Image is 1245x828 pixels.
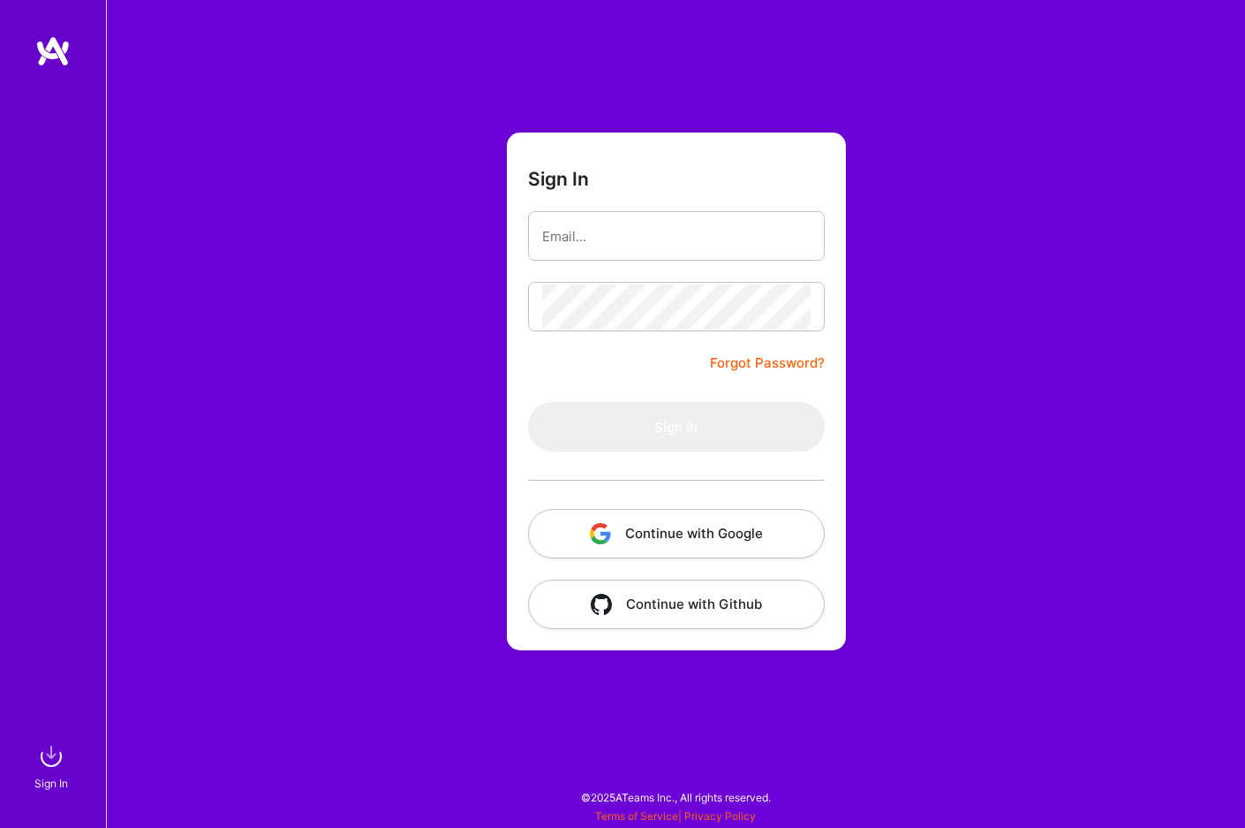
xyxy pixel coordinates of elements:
[591,594,612,615] img: icon
[595,809,678,823] a: Terms of Service
[35,35,71,67] img: logo
[37,739,69,793] a: sign inSign In
[528,580,825,629] button: Continue with Github
[710,353,825,374] a: Forgot Password?
[542,214,811,259] input: Email...
[684,809,756,823] a: Privacy Policy
[595,809,756,823] span: |
[34,739,69,774] img: sign in
[528,168,589,190] h3: Sign In
[106,775,1245,819] div: © 2025 ATeams Inc., All rights reserved.
[34,774,68,793] div: Sign In
[528,509,825,558] button: Continue with Google
[590,523,611,544] img: icon
[528,402,825,452] button: Sign In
